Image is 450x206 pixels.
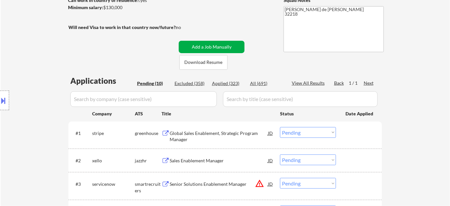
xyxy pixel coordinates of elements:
div: servicenow [92,181,135,187]
button: Download Resume [179,55,228,70]
div: Applied (323) [212,80,245,87]
div: JD [267,178,274,190]
div: ATS [135,110,162,117]
div: greenhouse [135,130,162,137]
div: no [176,24,194,31]
div: jazzhr [135,157,162,164]
div: Next [364,80,374,86]
div: Date Applied [345,110,374,117]
div: Sales Enablement Manager [170,157,268,164]
div: smartrecruiters [135,181,162,194]
div: Excluded (358) [175,80,207,87]
div: JD [267,154,274,166]
strong: Will need Visa to work in that country now/future?: [68,24,177,30]
div: #3 [76,181,87,187]
div: All (691) [250,80,283,87]
button: warning_amber [255,179,264,188]
div: JD [267,127,274,139]
button: Add a Job Manually [179,41,245,53]
div: Back [334,80,345,86]
input: Search by title (case sensitive) [223,91,378,107]
input: Search by company (case sensitive) [70,91,217,107]
div: Pending (10) [137,80,170,87]
strong: Minimum salary: [68,5,103,10]
div: 1 / 1 [349,80,364,86]
div: Title [162,110,274,117]
div: Global Sales Enablement, Strategic Program Manager [170,130,268,143]
div: $130,000 [68,4,176,11]
div: View All Results [292,80,327,86]
div: Status [280,108,336,119]
div: Senior Solutions Enablement Manager [170,181,268,187]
